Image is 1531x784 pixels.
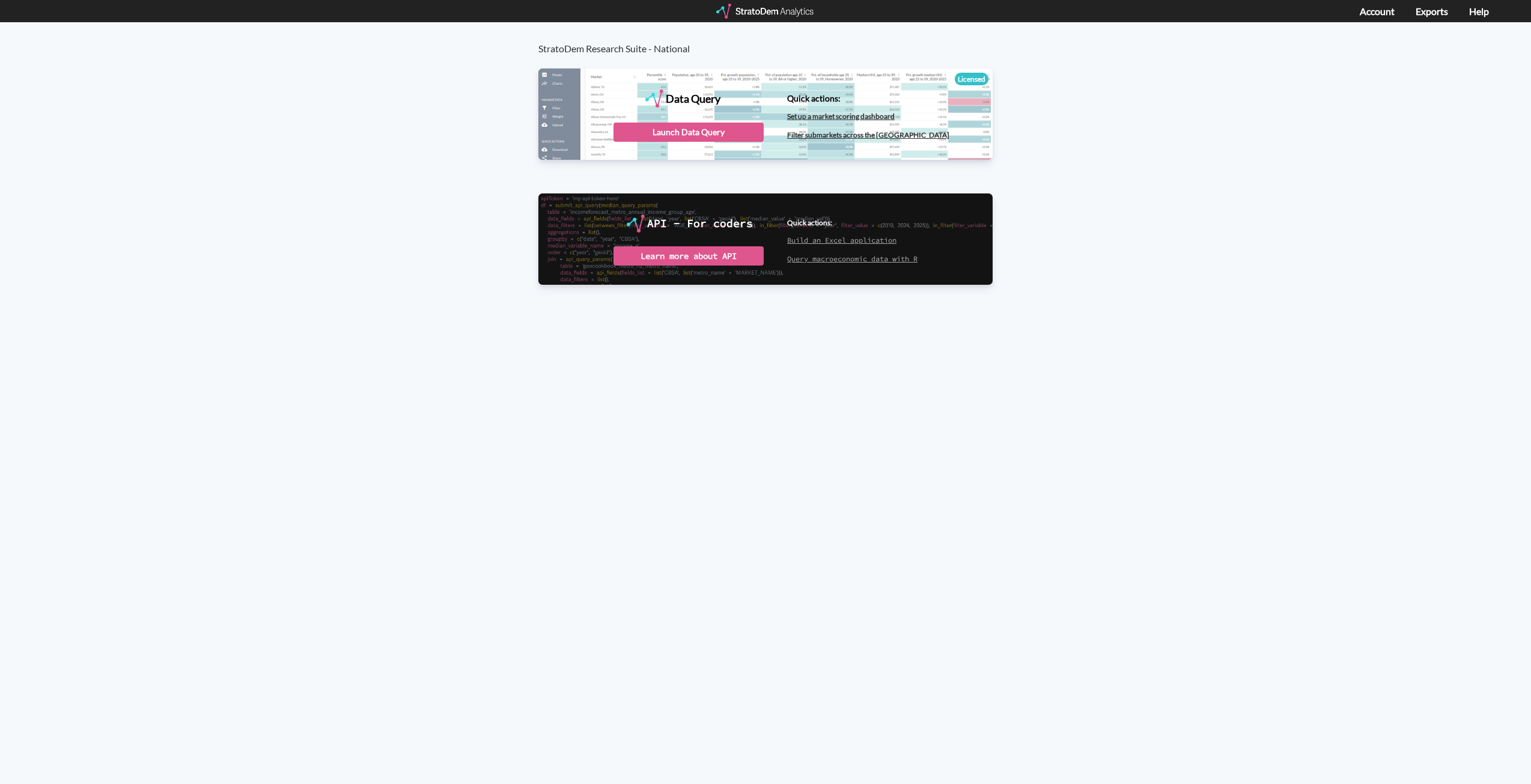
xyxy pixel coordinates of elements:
a: Build an Excel application [787,236,896,245]
h4: Quick actions: [787,94,949,103]
a: Help [1469,5,1489,17]
a: Query macroeconomic data with R [787,254,918,263]
a: Filter submarkets across the [GEOGRAPHIC_DATA] [787,130,949,139]
h4: Quick actions: [787,219,918,226]
div: Learn more about API [613,246,764,266]
a: Account [1360,5,1395,17]
div: Data Query [666,90,720,108]
a: Exports [1416,5,1448,17]
div: API - For coders [647,214,753,232]
a: Set up a market scoring dashboard [787,112,895,121]
h3: StratoDem Research Suite - National [538,22,1005,54]
div: Licensed [955,73,988,85]
div: Launch Data Query [613,123,764,142]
